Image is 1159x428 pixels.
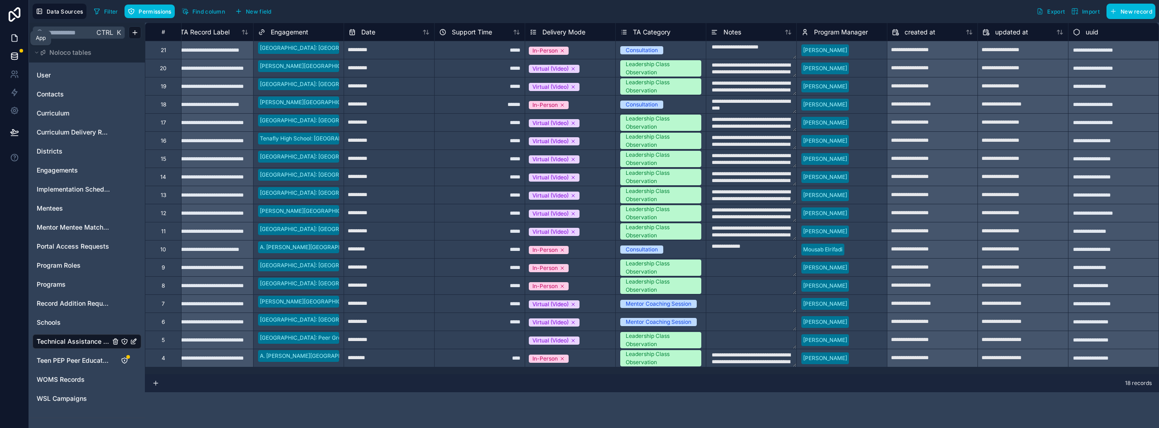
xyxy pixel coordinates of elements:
div: Engagements [33,163,141,178]
div: [PERSON_NAME] [803,82,847,91]
div: [GEOGRAPHIC_DATA]: [GEOGRAPHIC_DATA] ([DATE]-[DATE] | Year Long) [260,171,447,179]
span: Engagements [37,166,78,175]
a: Schools [37,318,110,327]
div: 11 [161,228,166,235]
span: Portal Access Requests [37,242,109,251]
a: Portal Access Requests [37,242,110,251]
span: uuid [1086,28,1098,37]
div: Mentees [33,201,141,216]
div: Leadership Class Observation [626,78,696,95]
a: Contacts [37,90,110,99]
a: WOMS Records [37,375,110,384]
span: User [37,71,51,80]
div: [PERSON_NAME] [803,137,847,145]
a: WSL Campaigns [37,394,110,403]
div: [GEOGRAPHIC_DATA]: [GEOGRAPHIC_DATA] ([DATE]-[DATE] | Year Long) [260,261,447,269]
div: 7 [162,300,165,308]
a: Districts [37,147,110,156]
div: Tenafly High School: [GEOGRAPHIC_DATA] ([DATE]-[DATE] | Year Long) [260,135,443,143]
div: Virtual (Video) [532,337,569,345]
a: Teen PEP Peer Educator Enrollment [37,356,110,365]
div: 8 [162,282,165,289]
div: Consultation [626,46,658,54]
div: [PERSON_NAME] [803,173,847,181]
div: Leadership Class Observation [626,187,696,203]
div: [GEOGRAPHIC_DATA]: [GEOGRAPHIC_DATA] ([DATE]-[DATE] | Year Long) [260,116,447,125]
div: Virtual (Video) [532,173,569,182]
span: Contacts [37,90,64,99]
div: A. [PERSON_NAME][GEOGRAPHIC_DATA]: Peer Group Connection High School ([DATE]-[DATE] | Year Long) [260,352,534,360]
div: 9 [162,264,165,271]
div: 12 [161,210,166,217]
div: Record Addition Requests [33,296,141,311]
div: 21 [161,47,166,54]
div: Mentor Coaching Session [626,318,691,326]
a: Engagements [37,166,110,175]
span: Ctrl [96,27,114,38]
div: Leadership Class Observation [626,60,696,77]
div: [PERSON_NAME] [803,227,847,236]
div: [PERSON_NAME] [803,119,847,127]
div: 5 [162,337,165,344]
div: Leadership Class Observation [626,223,696,240]
a: Implementation Schedule [37,185,110,194]
div: Consultation [626,101,658,109]
span: TA Category [633,28,670,37]
div: Virtual (Video) [532,300,569,308]
div: [PERSON_NAME] [803,101,847,109]
span: 18 records [1125,380,1152,387]
div: Virtual (Video) [532,318,569,327]
div: [PERSON_NAME] [803,155,847,163]
div: Virtual (Video) [532,119,569,127]
div: Leadership Class Observation [626,350,696,366]
div: In-Person [532,355,558,363]
div: In-Person [532,264,558,272]
div: [PERSON_NAME] [803,318,847,326]
div: [GEOGRAPHIC_DATA]: Peer Group Connection High School ([DATE]-[DATE] | Fall) [260,334,467,342]
span: WSL Campaigns [37,394,87,403]
div: [PERSON_NAME] [803,46,847,54]
a: Technical Assistance Logs [37,337,110,346]
div: [GEOGRAPHIC_DATA]: [GEOGRAPHIC_DATA] ([DATE]-[DATE] | Year Long) [260,189,447,197]
div: [GEOGRAPHIC_DATA]: [GEOGRAPHIC_DATA] ([DATE]-[DATE] | Year Long) [260,279,447,288]
span: TA Record Label [180,28,230,37]
div: 10 [160,246,166,253]
span: Mentees [37,204,63,213]
a: Curriculum Delivery Records [37,128,110,137]
a: User [37,71,110,80]
span: Districts [37,147,62,156]
div: [GEOGRAPHIC_DATA]: [GEOGRAPHIC_DATA] ([DATE]-[DATE] | Year Long) [260,44,447,52]
div: Virtual (Video) [532,155,569,164]
div: Curriculum Delivery Records [33,125,141,139]
div: In-Person [532,101,558,109]
div: Leadership Class Observation [626,115,696,131]
div: [PERSON_NAME][GEOGRAPHIC_DATA]: [GEOGRAPHIC_DATA] ([DATE]-[DATE] | Year Long) [260,62,491,70]
div: Program Roles [33,258,141,273]
div: Virtual (Video) [532,210,569,218]
button: Filter [90,5,121,18]
div: Programs [33,277,141,292]
span: Support Time [452,28,492,37]
span: Curriculum [37,109,69,118]
div: 20 [160,65,167,72]
span: Schools [37,318,61,327]
span: K [115,29,122,36]
button: Noloco tables [33,46,136,59]
button: Find column [178,5,228,18]
span: Import [1082,8,1100,15]
span: New record [1121,8,1152,15]
div: Leadership Class Observation [626,278,696,294]
button: New field [232,5,275,18]
div: In-Person [532,282,558,290]
div: Leadership Class Observation [626,133,696,149]
div: Virtual (Video) [532,192,569,200]
div: Mentor Mentee Match Requests [33,220,141,235]
span: Find column [192,8,225,15]
span: Engagement [271,28,308,37]
div: [PERSON_NAME][GEOGRAPHIC_DATA]: [GEOGRAPHIC_DATA] ([DATE]-[DATE] | Year Long) [260,298,491,306]
div: WOMS Records [33,372,141,387]
span: Notes [723,28,741,37]
div: 19 [161,83,166,90]
span: New field [246,8,272,15]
